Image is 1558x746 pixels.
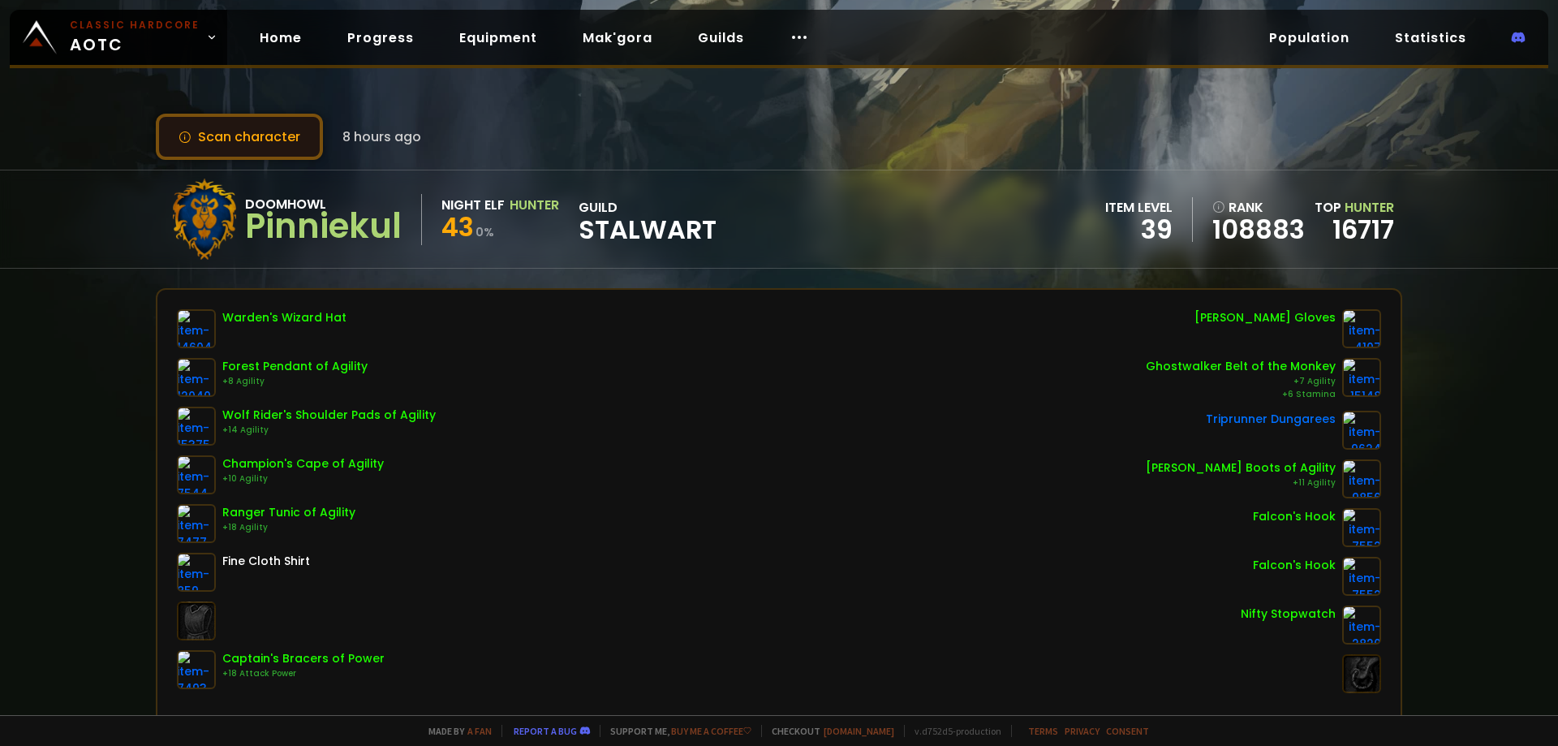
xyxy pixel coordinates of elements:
[222,667,385,680] div: +18 Attack Power
[342,127,421,147] span: 8 hours ago
[1345,198,1394,217] span: Hunter
[156,114,323,160] button: Scan character
[222,455,384,472] div: Champion's Cape of Agility
[476,224,494,240] small: 0 %
[177,407,216,446] img: item-15375
[441,209,474,245] span: 43
[1332,211,1394,248] a: 16717
[904,725,1001,737] span: v. d752d5 - production
[222,472,384,485] div: +10 Agility
[222,553,310,570] div: Fine Cloth Shirt
[177,504,216,543] img: item-7477
[1146,476,1336,489] div: +11 Agility
[1342,411,1381,450] img: item-9624
[70,18,200,57] span: AOTC
[177,455,216,494] img: item-7544
[1342,508,1381,547] img: item-7552
[1106,725,1149,737] a: Consent
[1241,606,1336,623] div: Nifty Stopwatch
[824,725,894,737] a: [DOMAIN_NAME]
[177,309,216,348] img: item-14604
[1253,508,1336,525] div: Falcon's Hook
[1342,606,1381,645] img: item-2820
[177,358,216,397] img: item-12040
[222,504,355,521] div: Ranger Tunic of Agility
[1253,557,1336,574] div: Falcon's Hook
[334,21,427,54] a: Progress
[579,218,717,242] span: Stalwart
[177,553,216,592] img: item-859
[70,18,200,32] small: Classic Hardcore
[247,21,315,54] a: Home
[1256,21,1362,54] a: Population
[1342,459,1381,498] img: item-9856
[222,521,355,534] div: +18 Agility
[177,650,216,689] img: item-7493
[570,21,665,54] a: Mak'gora
[1382,21,1479,54] a: Statistics
[600,725,751,737] span: Support me,
[446,21,550,54] a: Equipment
[514,725,577,737] a: Report a bug
[467,725,492,737] a: a fan
[1028,725,1058,737] a: Terms
[222,358,368,375] div: Forest Pendant of Agility
[222,407,436,424] div: Wolf Rider's Shoulder Pads of Agility
[1342,557,1381,596] img: item-7552
[1315,197,1394,218] div: Top
[245,194,402,214] div: Doomhowl
[685,21,757,54] a: Guilds
[1194,309,1336,326] div: [PERSON_NAME] Gloves
[1146,375,1336,388] div: +7 Agility
[1146,388,1336,401] div: +6 Stamina
[441,195,505,215] div: Night Elf
[1212,197,1305,218] div: rank
[1146,459,1336,476] div: [PERSON_NAME] Boots of Agility
[671,725,751,737] a: Buy me a coffee
[222,650,385,667] div: Captain's Bracers of Power
[1212,218,1305,242] a: 108883
[222,424,436,437] div: +14 Agility
[1342,358,1381,397] img: item-15148
[510,195,559,215] div: Hunter
[1065,725,1100,737] a: Privacy
[10,10,227,65] a: Classic HardcoreAOTC
[245,214,402,239] div: Pinniekul
[579,197,717,242] div: guild
[1342,309,1381,348] img: item-4107
[1105,197,1173,218] div: item level
[1206,411,1336,428] div: Triprunner Dungarees
[1105,218,1173,242] div: 39
[1146,358,1336,375] div: Ghostwalker Belt of the Monkey
[222,309,346,326] div: Warden's Wizard Hat
[222,375,368,388] div: +8 Agility
[761,725,894,737] span: Checkout
[419,725,492,737] span: Made by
